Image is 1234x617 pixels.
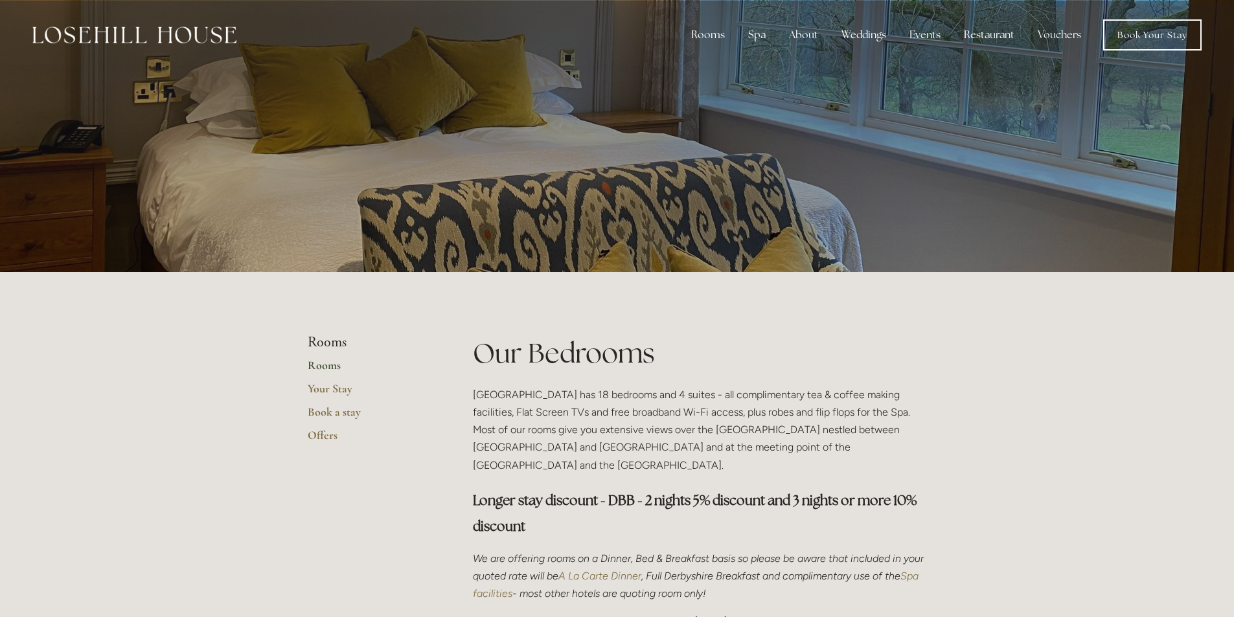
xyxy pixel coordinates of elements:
[32,27,236,43] img: Losehill House
[512,587,706,600] em: - most other hotels are quoting room only!
[558,570,641,582] a: A La Carte Dinner
[738,22,776,48] div: Spa
[308,334,431,351] li: Rooms
[779,22,828,48] div: About
[641,570,900,582] em: , Full Derbyshire Breakfast and complimentary use of the
[681,22,735,48] div: Rooms
[308,381,431,405] a: Your Stay
[954,22,1025,48] div: Restaurant
[899,22,951,48] div: Events
[308,428,431,451] a: Offers
[473,552,926,582] em: We are offering rooms on a Dinner, Bed & Breakfast basis so please be aware that included in your...
[473,386,927,474] p: [GEOGRAPHIC_DATA] has 18 bedrooms and 4 suites - all complimentary tea & coffee making facilities...
[831,22,897,48] div: Weddings
[308,405,431,428] a: Book a stay
[473,491,919,535] strong: Longer stay discount - DBB - 2 nights 5% discount and 3 nights or more 10% discount
[308,358,431,381] a: Rooms
[473,334,927,372] h1: Our Bedrooms
[1103,19,1202,50] a: Book Your Stay
[1027,22,1091,48] a: Vouchers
